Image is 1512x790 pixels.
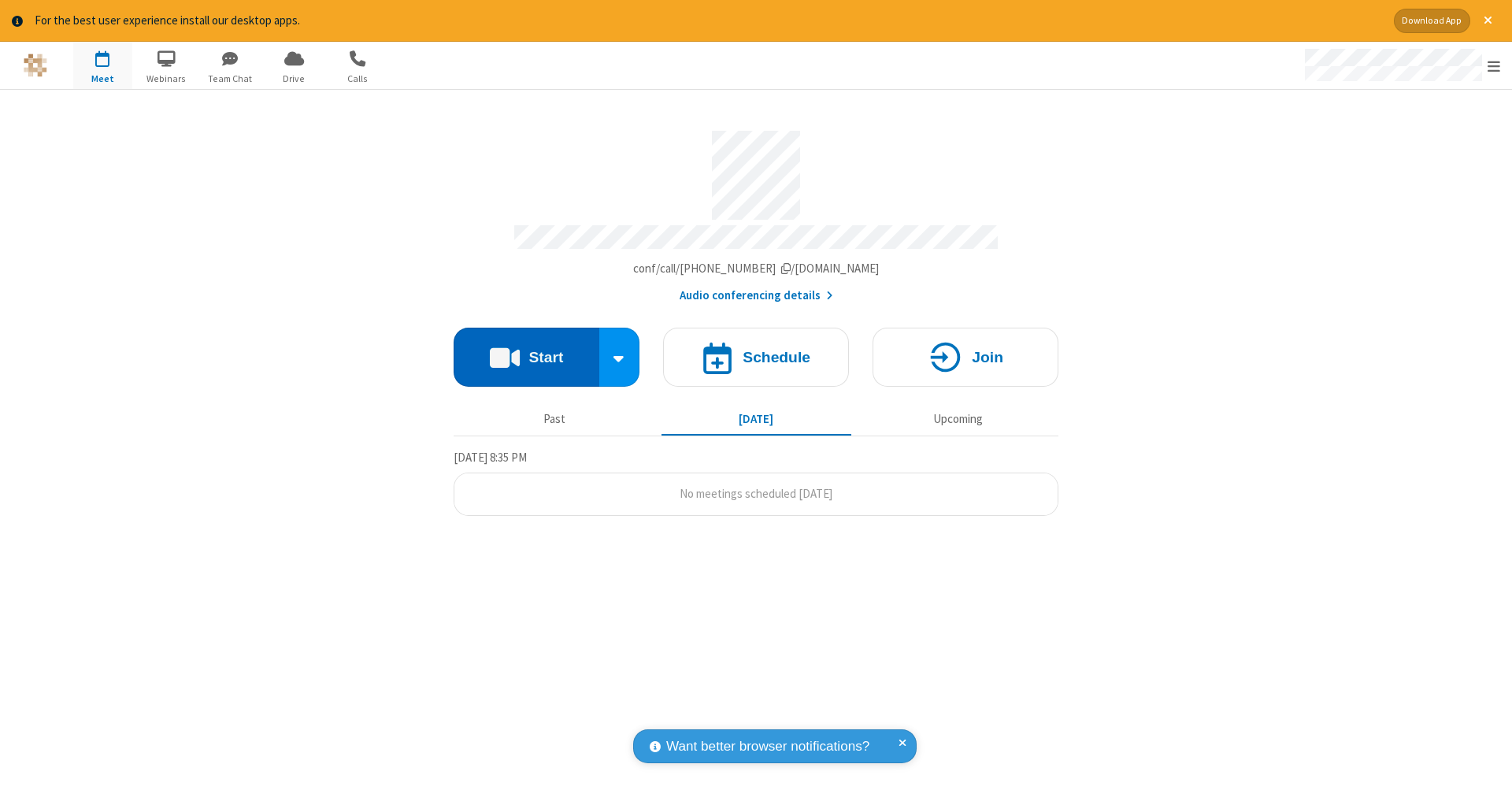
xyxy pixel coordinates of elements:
span: Want better browser notifications? [666,736,869,757]
span: Meet [73,72,132,86]
div: For the best user experience install our desktop apps. [35,12,1382,30]
img: QA Selenium DO NOT DELETE OR CHANGE [24,54,47,77]
button: Schedule [663,328,849,387]
button: Copy my meeting room linkCopy my meeting room link [633,260,880,278]
button: Logo [6,42,65,89]
span: No meetings scheduled [DATE] [680,486,832,501]
div: Start conference options [599,328,640,387]
span: Team Chat [201,72,260,86]
h4: Start [528,350,563,365]
button: Audio conferencing details [680,287,833,305]
span: Drive [265,72,324,86]
button: Download App [1394,9,1470,33]
span: Webinars [137,72,196,86]
span: Copy my meeting room link [633,261,880,276]
section: Account details [454,119,1058,304]
button: Upcoming [863,405,1053,435]
section: Today's Meetings [454,448,1058,516]
div: Open menu [1290,42,1512,89]
button: Join [873,328,1058,387]
button: [DATE] [661,405,851,435]
button: Close alert [1476,9,1500,33]
span: [DATE] 8:35 PM [454,450,527,465]
h4: Schedule [743,350,810,365]
button: Past [460,405,650,435]
h4: Join [972,350,1003,365]
button: Start [454,328,599,387]
span: Calls [328,72,387,86]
